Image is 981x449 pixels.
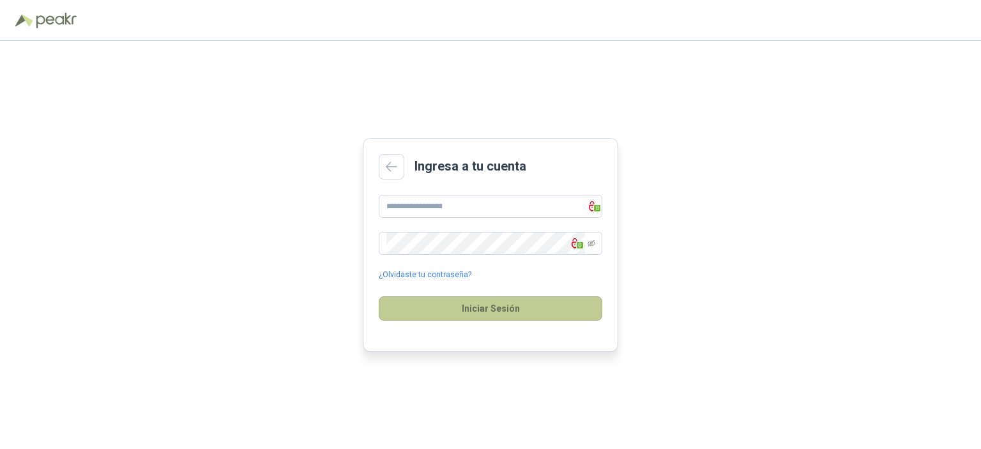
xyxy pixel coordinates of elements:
[414,156,526,176] h2: Ingresa a tu cuenta
[379,296,602,321] button: Iniciar Sesión
[36,13,77,28] img: Peakr
[379,269,471,281] a: ¿Olvidaste tu contraseña?
[15,14,33,27] img: Logo
[588,240,595,247] span: eye-invisible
